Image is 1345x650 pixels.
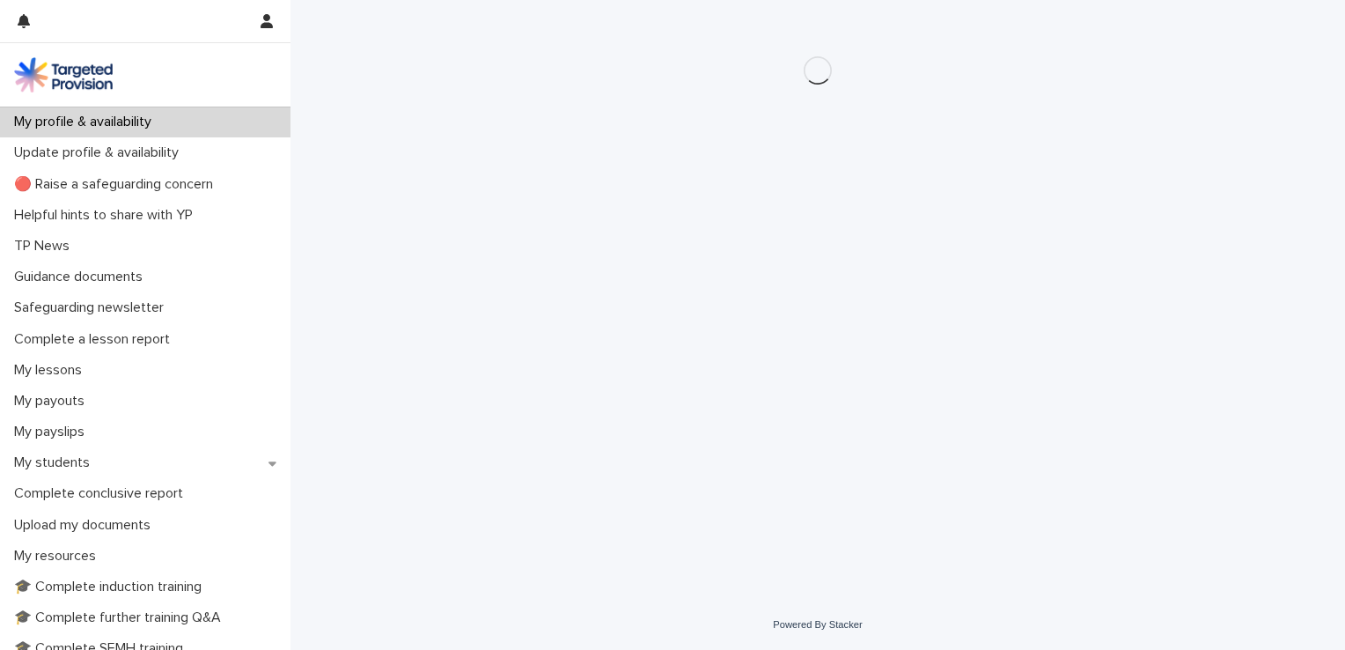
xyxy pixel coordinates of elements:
p: Complete conclusive report [7,485,197,502]
p: My payslips [7,424,99,440]
p: Complete a lesson report [7,331,184,348]
p: TP News [7,238,84,255]
p: My lessons [7,362,96,379]
p: 🔴 Raise a safeguarding concern [7,176,227,193]
p: Upload my documents [7,517,165,534]
p: My profile & availability [7,114,165,130]
p: 🎓 Complete further training Q&A [7,609,235,626]
p: 🎓 Complete induction training [7,579,216,595]
p: Helpful hints to share with YP [7,207,207,224]
img: M5nRWzHhSzIhMunXDL62 [14,57,113,92]
p: My students [7,454,104,471]
p: Update profile & availability [7,144,193,161]
p: My resources [7,548,110,565]
p: My payouts [7,393,99,410]
p: Safeguarding newsletter [7,299,178,316]
p: Guidance documents [7,269,157,285]
a: Powered By Stacker [773,619,862,630]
